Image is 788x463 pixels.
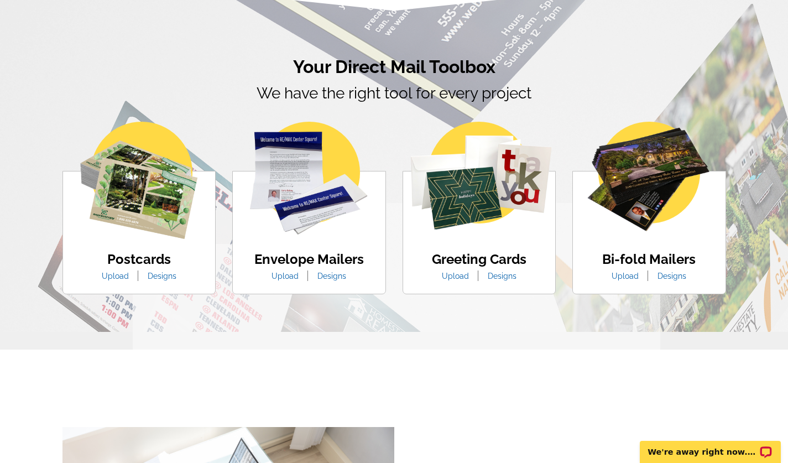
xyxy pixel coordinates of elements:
[434,272,477,280] a: Upload
[263,272,307,280] a: Upload
[432,252,526,268] h4: Greeting Cards
[93,252,185,268] h4: Postcards
[309,272,354,280] a: Designs
[80,122,197,239] img: postcards.png
[62,82,726,136] p: We have the right tool for every project
[586,122,712,233] img: bio-fold-mailer.png
[479,272,525,280] a: Designs
[250,122,368,235] img: envelope-mailer.png
[139,272,185,280] a: Designs
[93,272,137,280] a: Upload
[603,272,647,280] a: Upload
[633,428,788,463] iframe: LiveChat chat widget
[254,252,364,268] h4: Envelope Mailers
[406,122,552,231] img: greeting-cards.png
[649,272,695,280] a: Designs
[62,56,726,77] h2: Your Direct Mail Toolbox
[602,252,696,268] h4: Bi-fold Mailers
